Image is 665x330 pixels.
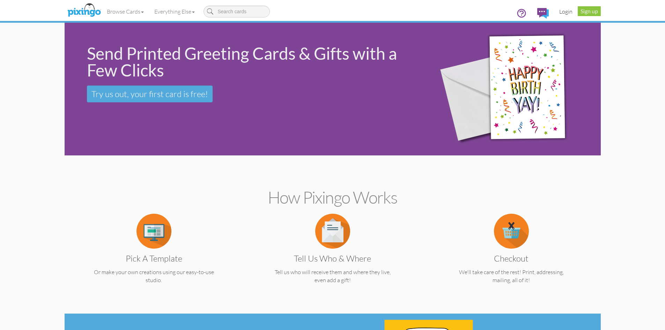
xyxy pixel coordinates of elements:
[578,6,601,16] a: Sign up
[77,188,589,207] h2: How Pixingo works
[436,268,587,284] p: We'll take care of the rest! Print, addressing, mailing, all of it!
[204,6,270,17] input: Search cards
[66,2,103,19] img: pixingo logo
[441,254,582,263] h3: Checkout
[262,254,403,263] h3: Tell us Who & Where
[91,89,208,99] span: Try us out, your first card is free!
[149,3,200,20] a: Everything Else
[428,13,596,166] img: 942c5090-71ba-4bfc-9a92-ca782dcda692.png
[87,45,416,79] div: Send Printed Greeting Cards & Gifts with a Few Clicks
[78,227,230,284] a: Pick a Template Or make your own creations using our easy-to-use studio.
[257,268,408,284] p: Tell us who will receive them and where they live, even add a gift!
[136,214,171,249] img: item.alt
[87,86,213,102] a: Try us out, your first card is free!
[494,214,529,249] img: item.alt
[554,3,578,20] a: Login
[537,8,549,19] img: comments.svg
[436,227,587,284] a: Checkout We'll take care of the rest! Print, addressing, mailing, all of it!
[78,268,230,284] p: Or make your own creations using our easy-to-use studio.
[102,3,149,20] a: Browse Cards
[257,227,408,284] a: Tell us Who & Where Tell us who will receive them and where they live, even add a gift!
[315,214,350,249] img: item.alt
[83,254,224,263] h3: Pick a Template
